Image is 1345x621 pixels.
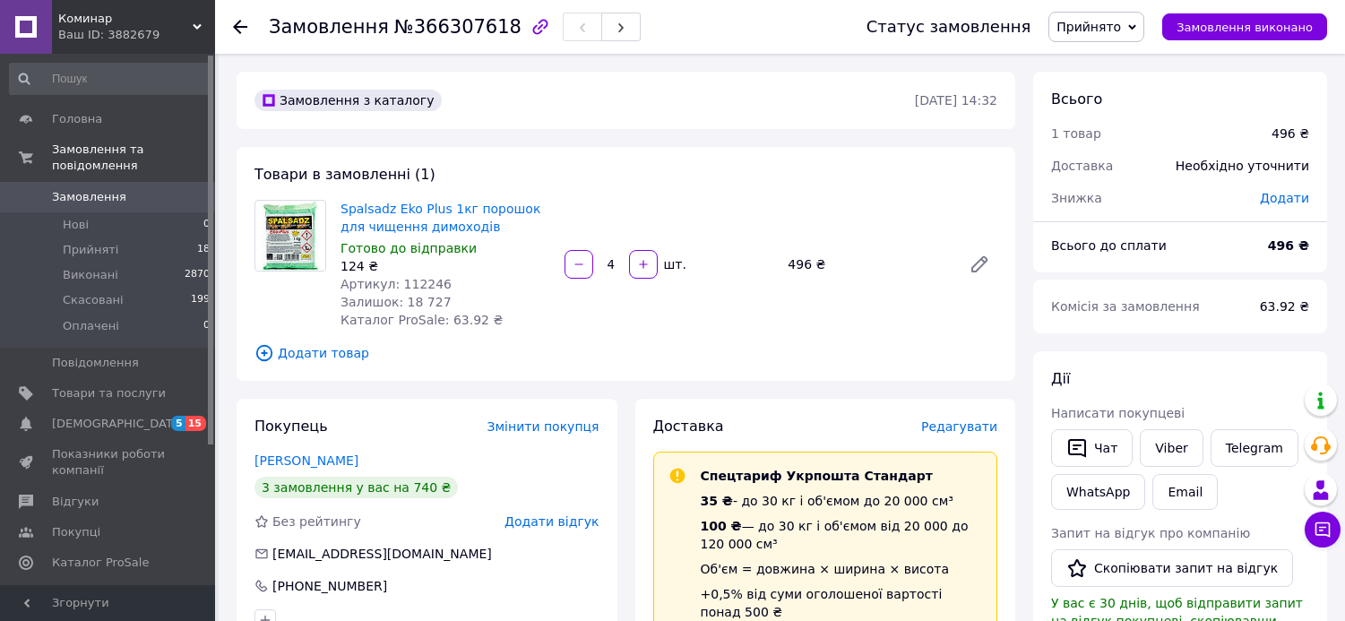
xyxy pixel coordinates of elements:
[1051,429,1133,467] button: Чат
[341,202,540,234] a: Spalsadz Eko Plus 1кг порошок для чищення димоходів
[1051,474,1145,510] a: WhatsApp
[63,318,119,334] span: Оплачені
[63,217,89,233] span: Нові
[52,416,185,432] span: [DEMOGRAPHIC_DATA]
[58,11,193,27] span: Коминар
[660,255,688,273] div: шт.
[58,27,215,43] div: Ваш ID: 3882679
[52,111,102,127] span: Головна
[921,419,997,434] span: Редагувати
[780,252,954,277] div: 496 ₴
[254,90,442,111] div: Замовлення з каталогу
[52,524,100,540] span: Покупці
[1056,20,1121,34] span: Прийнято
[52,555,149,571] span: Каталог ProSale
[1152,474,1218,510] button: Email
[197,242,210,258] span: 18
[1260,299,1309,314] span: 63.92 ₴
[1260,191,1309,205] span: Додати
[63,292,124,308] span: Скасовані
[701,494,733,508] span: 35 ₴
[961,246,997,282] a: Редагувати
[1268,238,1309,253] b: 496 ₴
[233,18,247,36] div: Повернутися назад
[1272,125,1309,142] div: 496 ₴
[254,166,435,183] span: Товари в замовленні (1)
[254,343,997,363] span: Додати товар
[701,560,983,578] div: Об'єм = довжина × ширина × висота
[1051,549,1293,587] button: Скопіювати запит на відгук
[394,16,522,38] span: №366307618
[185,416,206,431] span: 15
[52,142,215,174] span: Замовлення та повідомлення
[1051,126,1101,141] span: 1 товар
[1140,429,1203,467] a: Viber
[701,585,983,621] div: +0,5% від суми оголошеної вартості понад 500 ₴
[254,453,358,468] a: [PERSON_NAME]
[487,419,599,434] span: Змінити покупця
[9,63,211,95] input: Пошук
[52,189,126,205] span: Замовлення
[1177,21,1313,34] span: Замовлення виконано
[1051,299,1200,314] span: Комісія за замовлення
[1051,191,1102,205] span: Знижка
[63,242,118,258] span: Прийняті
[52,355,139,371] span: Повідомлення
[262,201,319,271] img: Spalsadz Eko Plus 1кг порошок для чищення димоходів
[191,292,210,308] span: 199
[341,313,503,327] span: Каталог ProSale: 63.92 ₴
[341,241,477,255] span: Готово до відправки
[1162,13,1327,40] button: Замовлення виконано
[52,385,166,401] span: Товари та послуги
[504,514,599,529] span: Додати відгук
[254,477,458,498] div: 3 замовлення у вас на 740 ₴
[1051,91,1102,108] span: Всього
[52,446,166,479] span: Показники роботи компанії
[341,295,452,309] span: Залишок: 18 727
[63,267,118,283] span: Виконані
[341,277,452,291] span: Артикул: 112246
[203,318,210,334] span: 0
[701,469,933,483] span: Спецтариф Укрпошта Стандарт
[1051,370,1070,387] span: Дії
[653,418,724,435] span: Доставка
[701,519,742,533] span: 100 ₴
[701,492,983,510] div: - до 30 кг і об'ємом до 20 000 см³
[1051,159,1113,173] span: Доставка
[1051,238,1167,253] span: Всього до сплати
[171,416,185,431] span: 5
[52,494,99,510] span: Відгуки
[1305,512,1341,548] button: Чат з покупцем
[1051,526,1250,540] span: Запит на відгук про компанію
[254,418,328,435] span: Покупець
[203,217,210,233] span: 0
[341,257,550,275] div: 124 ₴
[185,267,210,283] span: 2870
[1211,429,1298,467] a: Telegram
[701,517,983,553] div: — до 30 кг і об'ємом від 20 000 до 120 000 см³
[1165,146,1320,185] div: Необхідно уточнити
[915,93,997,108] time: [DATE] 14:32
[1051,406,1185,420] span: Написати покупцеві
[271,577,389,595] div: [PHONE_NUMBER]
[272,547,492,561] span: [EMAIL_ADDRESS][DOMAIN_NAME]
[866,18,1031,36] div: Статус замовлення
[269,16,389,38] span: Замовлення
[272,514,361,529] span: Без рейтингу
